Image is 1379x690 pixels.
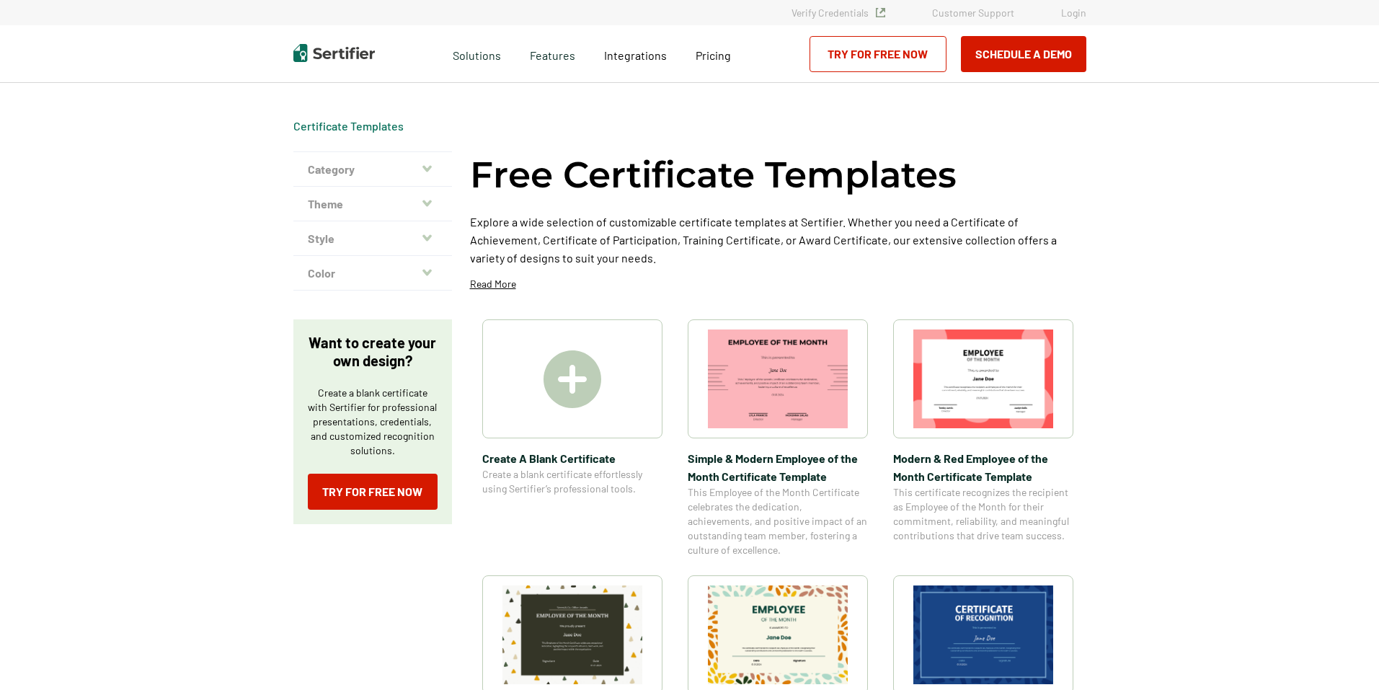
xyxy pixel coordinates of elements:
[604,48,667,62] span: Integrations
[482,449,662,467] span: Create A Blank Certificate
[604,45,667,63] a: Integrations
[293,44,375,62] img: Sertifier | Digital Credentialing Platform
[696,48,731,62] span: Pricing
[293,256,452,291] button: Color
[293,152,452,187] button: Category
[470,277,516,291] p: Read More
[688,319,868,557] a: Simple & Modern Employee of the Month Certificate TemplateSimple & Modern Employee of the Month C...
[482,467,662,496] span: Create a blank certificate effortlessly using Sertifier’s professional tools.
[688,449,868,485] span: Simple & Modern Employee of the Month Certificate Template
[688,485,868,557] span: This Employee of the Month Certificate celebrates the dedication, achievements, and positive impa...
[502,585,642,684] img: Simple & Colorful Employee of the Month Certificate Template
[453,45,501,63] span: Solutions
[470,151,957,198] h1: Free Certificate Templates
[893,449,1073,485] span: Modern & Red Employee of the Month Certificate Template
[708,329,848,428] img: Simple & Modern Employee of the Month Certificate Template
[913,585,1053,684] img: Modern Dark Blue Employee of the Month Certificate Template
[792,6,885,19] a: Verify Credentials
[696,45,731,63] a: Pricing
[293,119,404,133] a: Certificate Templates
[932,6,1014,19] a: Customer Support
[913,329,1053,428] img: Modern & Red Employee of the Month Certificate Template
[1061,6,1086,19] a: Login
[544,350,601,408] img: Create A Blank Certificate
[308,474,438,510] a: Try for Free Now
[308,334,438,370] p: Want to create your own design?
[293,187,452,221] button: Theme
[893,485,1073,543] span: This certificate recognizes the recipient as Employee of the Month for their commitment, reliabil...
[308,386,438,458] p: Create a blank certificate with Sertifier for professional presentations, credentials, and custom...
[876,8,885,17] img: Verified
[293,119,404,133] div: Breadcrumb
[470,213,1086,267] p: Explore a wide selection of customizable certificate templates at Sertifier. Whether you need a C...
[293,221,452,256] button: Style
[810,36,946,72] a: Try for Free Now
[530,45,575,63] span: Features
[893,319,1073,557] a: Modern & Red Employee of the Month Certificate TemplateModern & Red Employee of the Month Certifi...
[708,585,848,684] img: Simple and Patterned Employee of the Month Certificate Template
